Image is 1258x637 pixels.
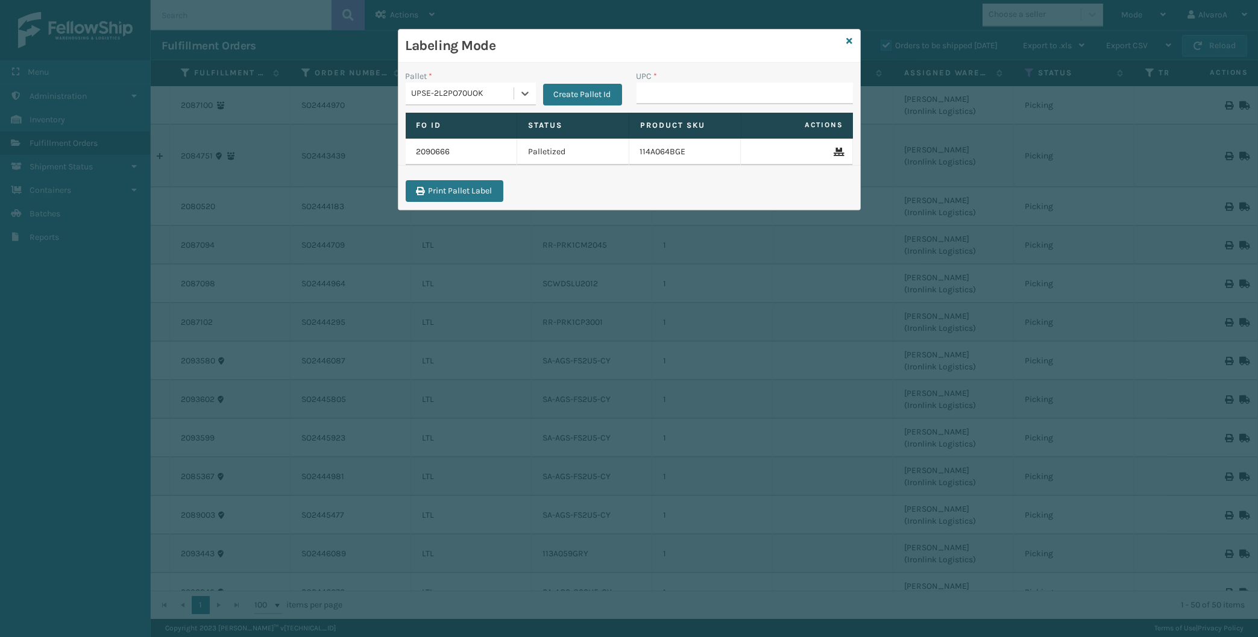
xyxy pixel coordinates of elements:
[543,84,622,105] button: Create Pallet Id
[629,139,741,165] td: 114A064BGE
[417,120,506,131] label: Fo Id
[406,37,842,55] h3: Labeling Mode
[528,120,618,131] label: Status
[406,180,503,202] button: Print Pallet Label
[834,148,841,156] i: Remove From Pallet
[640,120,730,131] label: Product SKU
[417,146,450,158] a: 2090666
[406,70,433,83] label: Pallet
[517,139,629,165] td: Palletized
[637,70,658,83] label: UPC
[745,115,851,135] span: Actions
[412,87,515,100] div: UPSE-2L2PO70UOK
